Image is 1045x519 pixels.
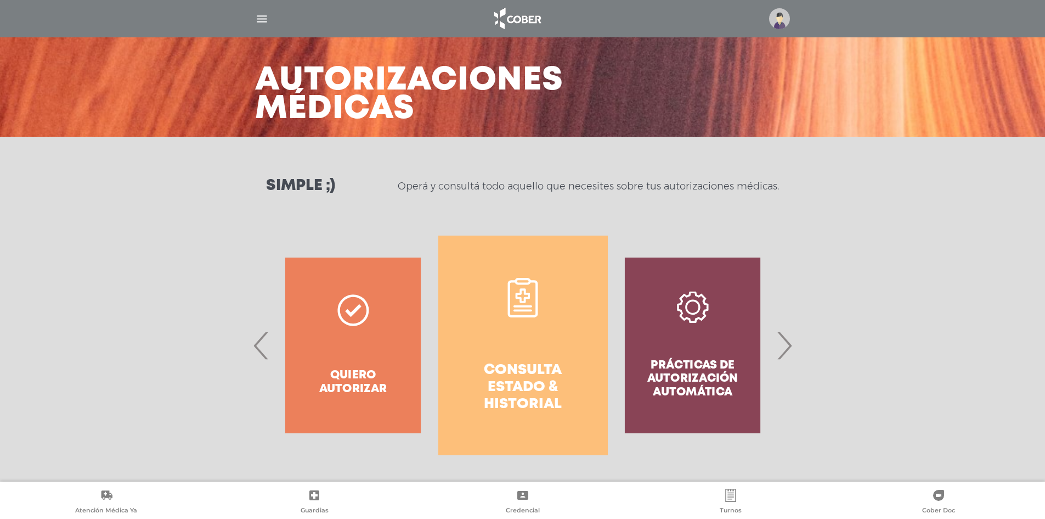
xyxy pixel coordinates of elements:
a: Atención Médica Ya [2,489,210,517]
a: Credencial [419,489,626,517]
a: Turnos [626,489,834,517]
h3: Autorizaciones médicas [255,66,563,124]
img: profile-placeholder.svg [769,8,790,29]
a: Guardias [210,489,418,517]
a: Cober Doc [835,489,1043,517]
span: Next [773,316,795,375]
a: Consulta estado & historial [438,236,608,455]
h4: Consulta estado & historial [458,362,588,414]
span: Previous [251,316,272,375]
span: Credencial [506,506,540,516]
span: Cober Doc [922,506,955,516]
h3: Simple ;) [266,178,335,194]
span: Atención Médica Ya [75,506,137,516]
p: Operá y consultá todo aquello que necesites sobre tus autorizaciones médicas. [398,180,779,193]
span: Guardias [301,506,329,516]
img: Cober_menu-lines-white.svg [255,12,269,26]
span: Turnos [720,506,742,516]
img: logo_cober_home-white.png [488,5,546,32]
